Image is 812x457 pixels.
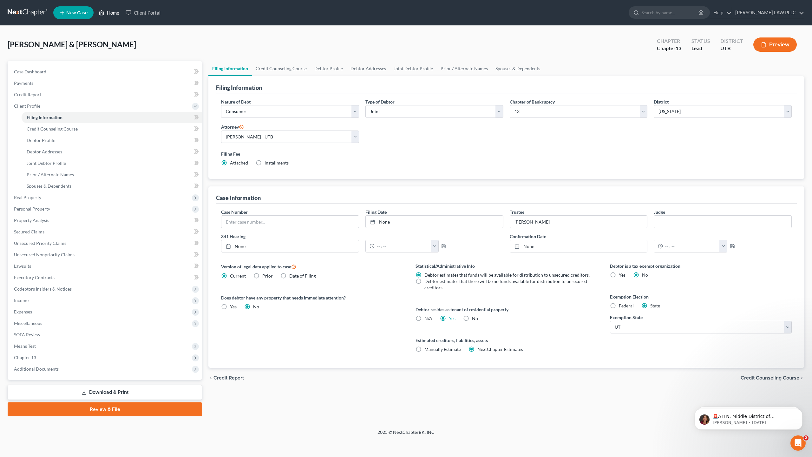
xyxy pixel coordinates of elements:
[22,180,202,192] a: Spouses & Dependents
[691,37,710,45] div: Status
[14,286,72,292] span: Codebtors Insiders & Notices
[365,98,395,105] label: Type of Debtor
[14,195,41,200] span: Real Property
[390,61,437,76] a: Joint Debtor Profile
[14,229,44,234] span: Secured Claims
[9,89,202,100] a: Credit Report
[685,395,812,440] iframe: Intercom notifications message
[8,402,202,416] a: Review & File
[437,61,492,76] a: Prior / Alternate Names
[27,138,55,143] span: Debtor Profile
[221,216,359,228] input: Enter case number...
[9,66,202,77] a: Case Dashboard
[66,10,88,15] span: New Case
[663,240,720,252] input: -- : --
[741,375,799,380] span: Credit Counseling Course
[691,45,710,52] div: Lead
[510,240,647,252] a: None
[221,263,403,270] label: Version of legal data applied to case
[449,316,455,321] a: Yes
[472,316,478,321] span: No
[710,7,731,18] a: Help
[720,45,743,52] div: UTB
[8,40,136,49] span: [PERSON_NAME] & [PERSON_NAME]
[14,92,41,97] span: Credit Report
[14,218,49,223] span: Property Analysis
[9,238,202,249] a: Unsecured Priority Claims
[14,103,40,109] span: Client Profile
[619,303,634,308] span: Federal
[221,98,251,105] label: Nature of Debt
[22,123,202,135] a: Credit Counseling Course
[741,375,804,380] button: Credit Counseling Course chevron_right
[424,279,587,290] span: Debtor estimates that there will be no funds available for distribution to unsecured creditors.
[424,272,590,278] span: Debtor estimates that funds will be available for distribution to unsecured creditors.
[14,332,40,337] span: SOFA Review
[311,61,347,76] a: Debtor Profile
[14,275,55,280] span: Executory Contracts
[654,209,665,215] label: Judge
[221,151,792,157] label: Filing Fee
[510,216,647,228] input: --
[610,314,643,321] label: Exemption State
[27,172,74,177] span: Prior / Alternate Names
[14,206,50,212] span: Personal Property
[14,240,66,246] span: Unsecured Priority Claims
[676,45,681,51] span: 13
[14,355,36,360] span: Chapter 13
[803,435,809,440] span: 2
[230,304,237,309] span: Yes
[657,37,681,45] div: Chapter
[492,61,544,76] a: Spouses & Dependents
[9,272,202,283] a: Executory Contracts
[213,375,244,380] span: Credit Report
[27,115,62,120] span: Filing Information
[477,346,523,352] span: NextChapter Estimates
[95,7,122,18] a: Home
[221,294,403,301] label: Does debtor have any property that needs immediate attention?
[610,263,792,269] label: Debtor is a tax exempt organization
[221,209,248,215] label: Case Number
[375,240,431,252] input: -- : --
[22,112,202,123] a: Filing Information
[650,303,660,308] span: State
[510,98,555,105] label: Chapter of Bankruptcy
[122,7,164,18] a: Client Portal
[27,183,71,189] span: Spouses & Dependents
[654,216,791,228] input: --
[22,146,202,158] a: Debtor Addresses
[9,226,202,238] a: Secured Claims
[221,123,244,131] label: Attorney
[262,273,273,279] span: Prior
[732,7,804,18] a: [PERSON_NAME] LAW PLLC
[9,260,202,272] a: Lawsuits
[208,375,244,380] button: chevron_left Credit Report
[22,135,202,146] a: Debtor Profile
[799,375,804,380] i: chevron_right
[252,61,311,76] a: Credit Counseling Course
[27,160,66,166] span: Joint Debtor Profile
[610,293,792,300] label: Exemption Election
[14,263,31,269] span: Lawsuits
[619,272,625,278] span: Yes
[507,233,795,240] label: Confirmation Date
[641,7,699,18] input: Search by name...
[14,320,42,326] span: Miscellaneous
[208,375,213,380] i: chevron_left
[221,240,359,252] a: None
[14,80,33,86] span: Payments
[416,337,597,344] label: Estimated creditors, liabilities, assets
[265,160,289,165] span: Installments
[14,343,36,349] span: Means Test
[366,216,503,228] a: None
[657,45,681,52] div: Chapter
[365,209,387,215] label: Filing Date
[642,272,648,278] span: No
[27,149,62,154] span: Debtor Addresses
[253,304,259,309] span: No
[9,77,202,89] a: Payments
[9,329,202,340] a: SOFA Review
[230,160,248,165] span: Attached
